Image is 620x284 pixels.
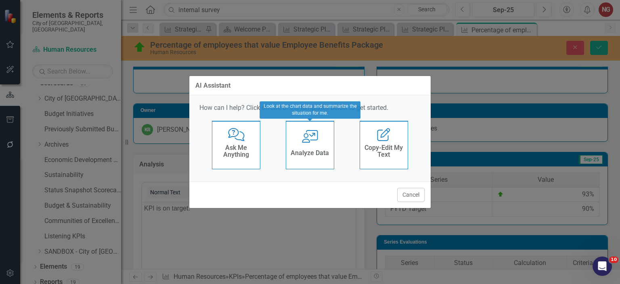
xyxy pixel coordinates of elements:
p: KPI is on target. [2,2,212,12]
p: How can I help? Click on one of the templates below to get started. [199,103,421,113]
h4: Ask Me Anything [216,144,256,158]
div: Look at the chart data and summarize the situation for me. [260,101,360,118]
h4: Copy-Edit My Text [364,144,404,158]
iframe: Intercom live chat [593,257,612,276]
h4: Analyze Data [291,149,329,157]
span: 10 [609,257,618,263]
div: AI Assistant [195,82,230,89]
button: Cancel [397,188,425,202]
